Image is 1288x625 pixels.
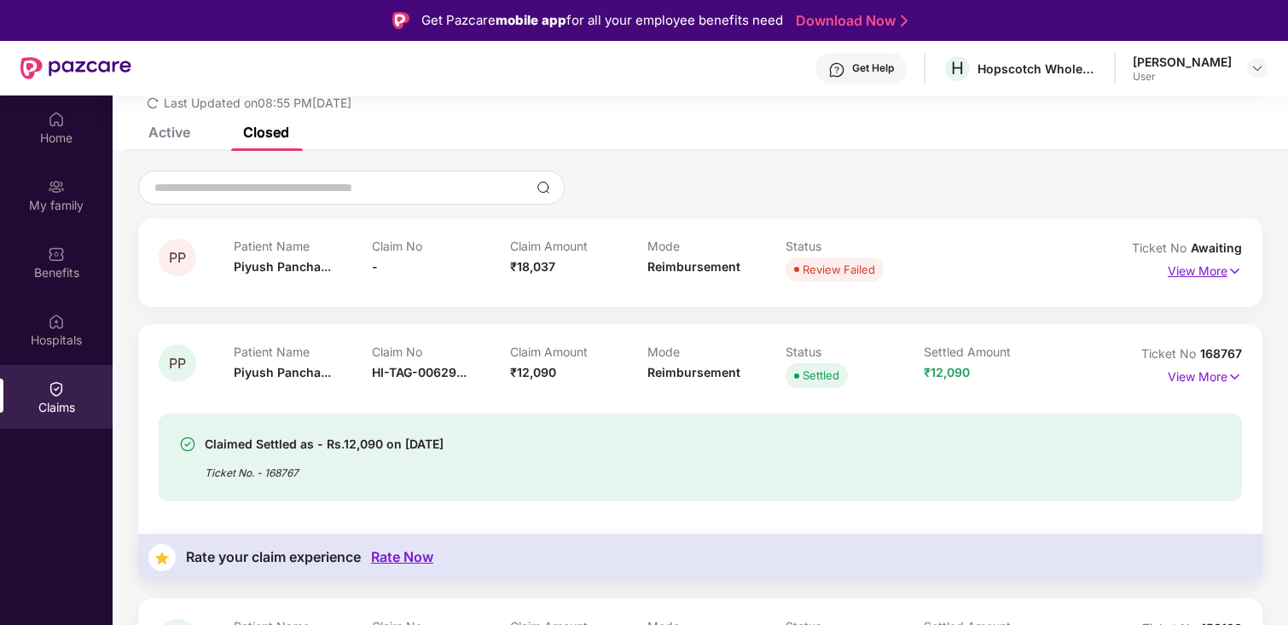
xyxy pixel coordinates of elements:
img: svg+xml;base64,PHN2ZyBpZD0iSGVscC0zMngzMiIgeG1sbnM9Imh0dHA6Ly93d3cudzMub3JnLzIwMDAvc3ZnIiB3aWR0aD... [828,61,845,78]
div: Hopscotch Wholesale Trading Private Limited [978,61,1097,77]
span: PP [169,356,186,371]
img: svg+xml;base64,PHN2ZyBpZD0iQ2xhaW0iIHhtbG5zPSJodHRwOi8vd3d3LnczLm9yZy8yMDAwL3N2ZyIgd2lkdGg9IjIwIi... [48,380,65,397]
img: svg+xml;base64,PHN2ZyB4bWxucz0iaHR0cDovL3d3dy53My5vcmcvMjAwMC9zdmciIHdpZHRoPSIxNyIgaGVpZ2h0PSIxNy... [1227,262,1242,281]
p: Settled Amount [924,344,1062,359]
div: Rate your claim experience [186,549,361,565]
img: svg+xml;base64,PHN2ZyBpZD0iRHJvcGRvd24tMzJ4MzIiIHhtbG5zPSJodHRwOi8vd3d3LnczLm9yZy8yMDAwL3N2ZyIgd2... [1250,61,1264,75]
img: Stroke [901,12,908,30]
span: 168767 [1200,346,1242,361]
img: New Pazcare Logo [20,57,131,79]
div: Claimed Settled as - Rs.12,090 on [DATE] [205,434,444,454]
div: Closed [243,124,289,141]
p: Claim Amount [510,239,648,253]
span: - [372,259,378,274]
span: Piyush Pancha... [234,365,331,379]
div: Settled [803,367,839,384]
span: redo [147,95,159,110]
span: Piyush Pancha... [234,259,331,274]
span: PP [169,251,186,265]
p: View More [1168,258,1242,281]
p: Claim No [372,344,510,359]
div: Get Pazcare for all your employee benefits need [421,10,783,31]
span: Reimbursement [647,259,740,274]
img: svg+xml;base64,PHN2ZyB4bWxucz0iaHR0cDovL3d3dy53My5vcmcvMjAwMC9zdmciIHdpZHRoPSIzNyIgaGVpZ2h0PSIzNy... [148,544,176,571]
span: Last Updated on 08:55 PM[DATE] [164,95,351,110]
span: Ticket No [1141,346,1200,361]
img: svg+xml;base64,PHN2ZyBpZD0iU3VjY2Vzcy0zMngzMiIgeG1sbnM9Imh0dHA6Ly93d3cudzMub3JnLzIwMDAvc3ZnIiB3aW... [179,436,196,453]
div: [PERSON_NAME] [1133,54,1232,70]
span: Reimbursement [647,365,740,379]
div: User [1133,70,1232,84]
p: Claim No [372,239,510,253]
p: Status [786,344,924,359]
div: Active [148,124,190,141]
span: ₹12,090 [924,365,970,379]
img: svg+xml;base64,PHN2ZyBpZD0iSG9zcGl0YWxzIiB4bWxucz0iaHR0cDovL3d3dy53My5vcmcvMjAwMC9zdmciIHdpZHRoPS... [48,313,65,330]
div: Get Help [852,61,894,75]
p: Status [786,239,924,253]
p: Claim Amount [510,344,648,359]
span: H [951,58,964,78]
strong: mobile app [496,12,566,28]
img: svg+xml;base64,PHN2ZyBpZD0iU2VhcmNoLTMyeDMyIiB4bWxucz0iaHR0cDovL3d3dy53My5vcmcvMjAwMC9zdmciIHdpZH... [537,181,550,194]
div: Rate Now [371,549,433,565]
img: svg+xml;base64,PHN2ZyBpZD0iSG9tZSIgeG1sbnM9Imh0dHA6Ly93d3cudzMub3JnLzIwMDAvc3ZnIiB3aWR0aD0iMjAiIG... [48,111,65,128]
div: Review Failed [803,261,875,278]
span: ₹18,037 [510,259,555,274]
span: Awaiting [1191,240,1242,255]
span: ₹12,090 [510,365,556,379]
p: Patient Name [234,344,372,359]
p: Mode [647,344,786,359]
span: HI-TAG-00629... [372,365,467,379]
a: Download Now [796,12,902,30]
p: Patient Name [234,239,372,253]
img: svg+xml;base64,PHN2ZyB4bWxucz0iaHR0cDovL3d3dy53My5vcmcvMjAwMC9zdmciIHdpZHRoPSIxNyIgaGVpZ2h0PSIxNy... [1227,367,1242,386]
img: Logo [392,12,409,29]
img: svg+xml;base64,PHN2ZyB3aWR0aD0iMjAiIGhlaWdodD0iMjAiIHZpZXdCb3g9IjAgMCAyMCAyMCIgZmlsbD0ibm9uZSIgeG... [48,178,65,195]
p: View More [1168,363,1242,386]
div: Ticket No. - 168767 [205,454,444,481]
img: svg+xml;base64,PHN2ZyBpZD0iQmVuZWZpdHMiIHhtbG5zPSJodHRwOi8vd3d3LnczLm9yZy8yMDAwL3N2ZyIgd2lkdGg9Ij... [48,246,65,263]
span: Ticket No [1132,240,1191,255]
p: Mode [647,239,786,253]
